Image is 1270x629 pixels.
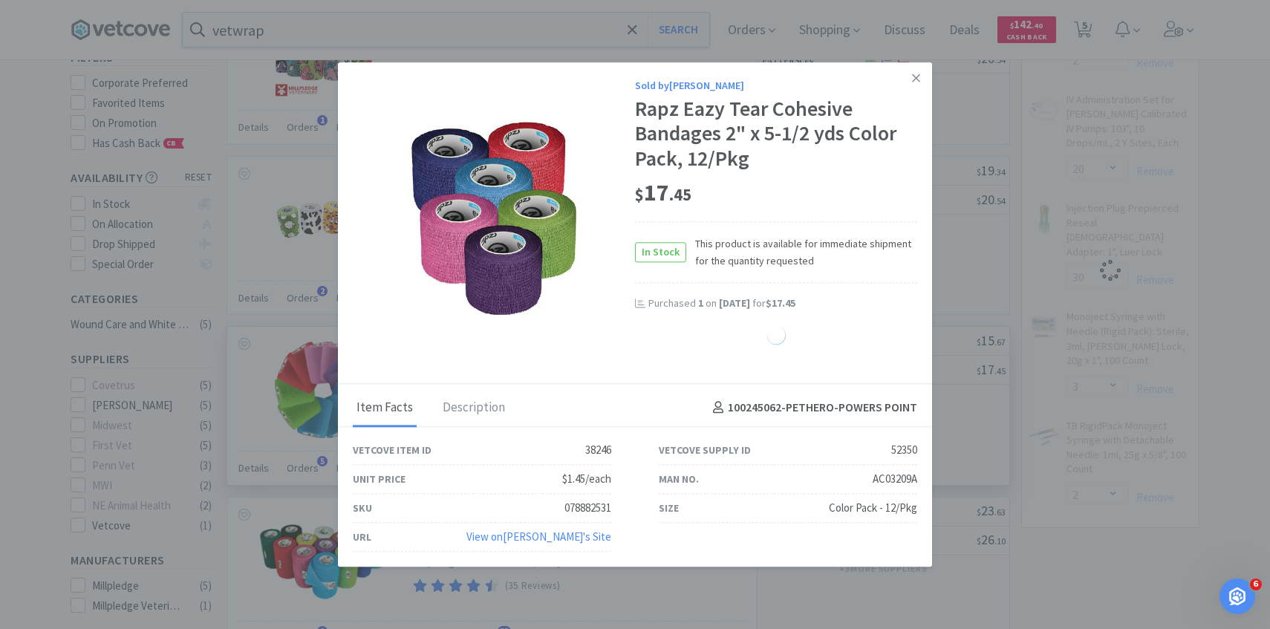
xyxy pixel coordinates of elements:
[635,97,917,172] div: Rapz Eazy Tear Cohesive Bandages 2" x 5-1/2 yds Color Pack, 12/Pkg
[659,471,699,487] div: Man No.
[1250,579,1262,590] span: 6
[659,500,679,516] div: Size
[707,399,917,418] h4: 100245062 - PETHERO-POWERS POINT
[353,390,417,427] div: Item Facts
[353,500,372,516] div: SKU
[669,184,691,205] span: . 45
[564,499,611,517] div: 078882531
[397,122,590,315] img: bf52929c477f40dba74d35ba58ad00d3_52350.jpeg
[353,471,406,487] div: Unit Price
[659,442,751,458] div: Vetcove Supply ID
[562,470,611,488] div: $1.45/each
[719,296,750,310] span: [DATE]
[891,441,917,459] div: 52350
[766,296,795,310] span: $17.45
[1219,579,1255,614] iframe: Intercom live chat
[635,177,691,207] span: 17
[466,529,611,544] a: View on[PERSON_NAME]'s Site
[439,390,509,427] div: Description
[873,470,917,488] div: AC03209A
[353,442,432,458] div: Vetcove Item ID
[635,184,644,205] span: $
[353,529,371,545] div: URL
[648,296,917,311] div: Purchased on for
[585,441,611,459] div: 38246
[686,236,917,270] span: This product is available for immediate shipment for the quantity requested
[698,296,703,310] span: 1
[829,499,917,517] div: Color Pack - 12/Pkg
[635,77,917,94] div: Sold by [PERSON_NAME]
[636,243,686,261] span: In Stock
